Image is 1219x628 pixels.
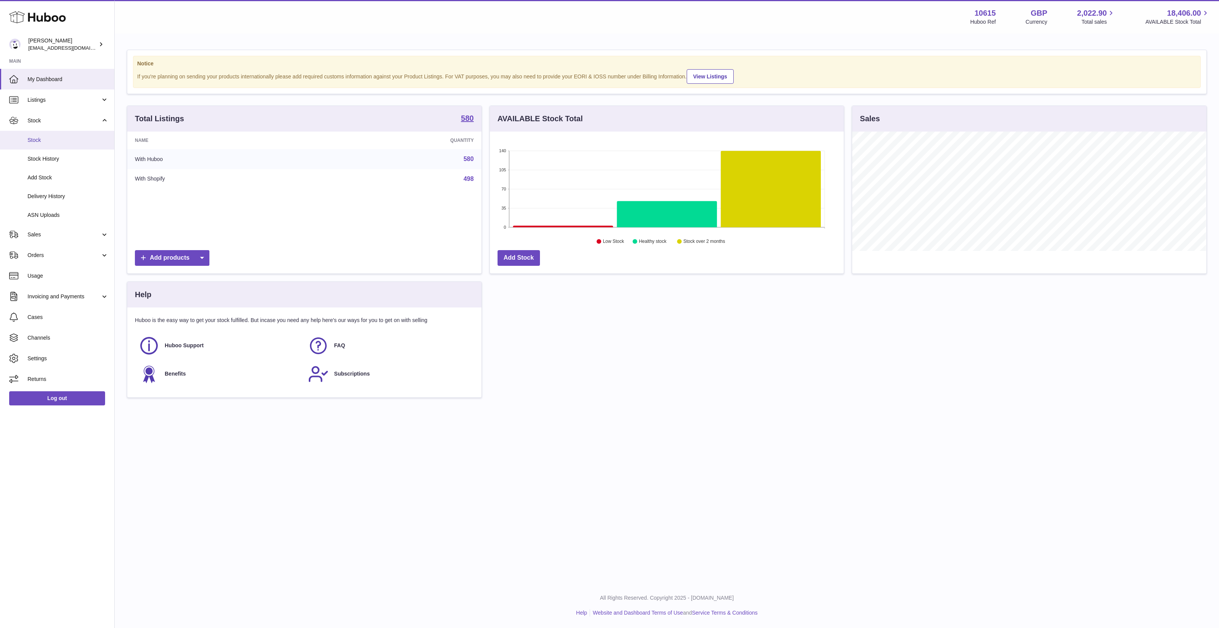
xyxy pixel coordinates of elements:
[970,18,996,26] div: Huboo Ref
[127,132,318,149] th: Name
[1167,8,1201,18] span: 18,406.00
[639,239,667,244] text: Healthy stock
[334,342,345,349] span: FAQ
[135,317,474,324] p: Huboo is the easy way to get your stock fulfilled. But incase you need any help here's our ways f...
[28,76,109,83] span: My Dashboard
[28,231,101,238] span: Sales
[308,335,470,356] a: FAQ
[28,155,109,163] span: Stock History
[334,370,370,377] span: Subscriptions
[28,376,109,383] span: Returns
[501,187,506,191] text: 70
[464,156,474,162] a: 580
[499,148,506,153] text: 140
[308,364,470,384] a: Subscriptions
[1081,18,1115,26] span: Total sales
[318,132,481,149] th: Quantity
[137,60,1196,67] strong: Notice
[464,176,474,182] a: 498
[139,364,300,384] a: Benefits
[28,174,109,181] span: Add Stock
[683,239,725,244] text: Stock over 2 months
[28,193,109,200] span: Delivery History
[498,114,583,124] h3: AVAILABLE Stock Total
[127,169,318,189] td: With Shopify
[28,137,109,144] span: Stock
[165,342,204,349] span: Huboo Support
[576,610,587,616] a: Help
[461,114,473,124] a: 580
[137,68,1196,84] div: If you're planning on sending your products internationally please add required customs informati...
[603,239,624,244] text: Low Stock
[593,610,683,616] a: Website and Dashboard Terms of Use
[121,594,1213,602] p: All Rights Reserved. Copyright 2025 - [DOMAIN_NAME]
[28,293,101,300] span: Invoicing and Payments
[687,69,734,84] a: View Listings
[860,114,880,124] h3: Sales
[135,250,209,266] a: Add products
[28,96,101,104] span: Listings
[28,355,109,362] span: Settings
[28,272,109,280] span: Usage
[461,114,473,122] strong: 580
[590,609,757,617] li: and
[28,314,109,321] span: Cases
[692,610,758,616] a: Service Terms & Conditions
[1145,8,1210,26] a: 18,406.00 AVAILABLE Stock Total
[165,370,186,377] span: Benefits
[1077,8,1107,18] span: 2,022.90
[139,335,300,356] a: Huboo Support
[9,391,105,405] a: Log out
[135,290,151,300] h3: Help
[28,252,101,259] span: Orders
[499,168,506,172] text: 105
[28,117,101,124] span: Stock
[28,37,97,52] div: [PERSON_NAME]
[498,250,540,266] a: Add Stock
[1145,18,1210,26] span: AVAILABLE Stock Total
[135,114,184,124] h3: Total Listings
[1026,18,1047,26] div: Currency
[28,212,109,219] span: ASN Uploads
[127,149,318,169] td: With Huboo
[974,8,996,18] strong: 10615
[501,206,506,210] text: 35
[28,334,109,342] span: Channels
[1031,8,1047,18] strong: GBP
[28,45,112,51] span: [EMAIL_ADDRESS][DOMAIN_NAME]
[504,225,506,229] text: 0
[1077,8,1116,26] a: 2,022.90 Total sales
[9,39,21,50] img: internalAdmin-10615@internal.huboo.com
